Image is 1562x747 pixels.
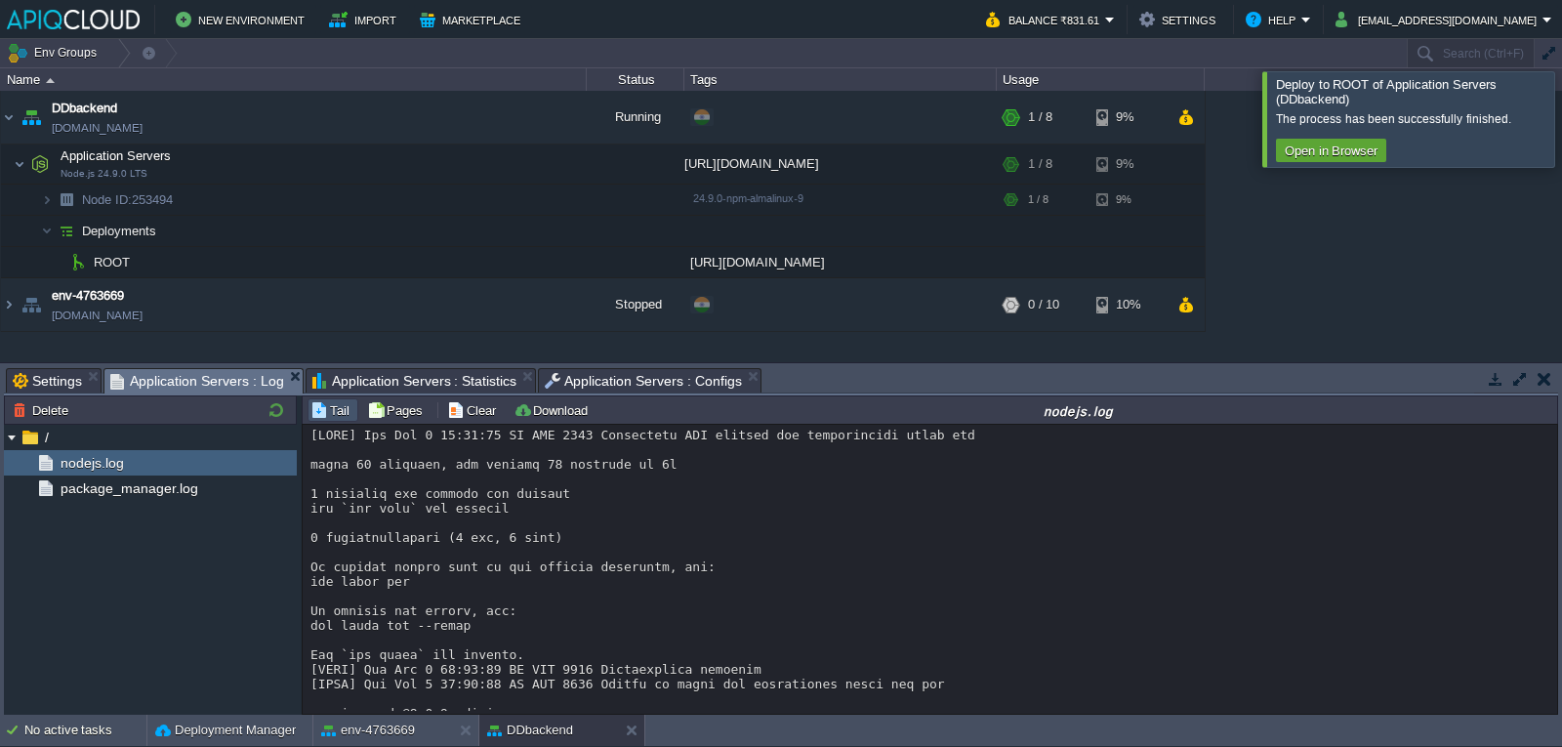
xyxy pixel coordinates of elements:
[14,145,25,184] img: AMDAwAAAACH5BAEAAAAALAAAAAABAAEAAAICRAEAOw==
[1,278,17,331] img: AMDAwAAAACH5BAEAAAAALAAAAAABAAEAAAICRAEAOw==
[310,401,355,419] button: Tail
[53,216,80,246] img: AMDAwAAAACH5BAEAAAAALAAAAAABAAEAAAICRAEAOw==
[53,185,80,215] img: AMDAwAAAACH5BAEAAAAALAAAAAABAAEAAAICRAEAOw==
[53,247,64,277] img: AMDAwAAAACH5BAEAAAAALAAAAAABAAEAAAICRAEAOw==
[7,10,140,29] img: APIQCloud
[367,401,429,419] button: Pages
[684,247,997,277] div: [URL][DOMAIN_NAME]
[41,216,53,246] img: AMDAwAAAACH5BAEAAAAALAAAAAABAAEAAAICRAEAOw==
[13,401,74,419] button: Delete
[1139,8,1221,31] button: Settings
[986,8,1105,31] button: Balance ₹831.61
[321,721,415,740] button: env-4763669
[588,68,683,91] div: Status
[24,715,146,746] div: No active tasks
[601,402,1555,419] div: nodejs.log
[1028,91,1052,144] div: 1 / 8
[514,401,594,419] button: Download
[1246,8,1301,31] button: Help
[1096,145,1160,184] div: 9%
[92,254,133,270] a: ROOT
[155,721,296,740] button: Deployment Manager
[312,369,517,393] span: Application Servers : Statistics
[1,91,17,144] img: AMDAwAAAACH5BAEAAAAALAAAAAABAAEAAAICRAEAOw==
[447,401,502,419] button: Clear
[684,145,997,184] div: [URL][DOMAIN_NAME]
[1028,185,1048,215] div: 1 / 8
[1028,278,1059,331] div: 0 / 10
[1276,77,1497,106] span: Deploy to ROOT of Application Servers (DDbackend)
[1336,8,1542,31] button: [EMAIL_ADDRESS][DOMAIN_NAME]
[110,369,284,394] span: Application Servers : Log
[1096,91,1160,144] div: 9%
[587,278,684,331] div: Stopped
[52,118,143,138] a: [DOMAIN_NAME]
[1096,185,1160,215] div: 9%
[420,8,526,31] button: Marketplace
[693,192,803,204] span: 24.9.0-npm-almalinux-9
[18,278,45,331] img: AMDAwAAAACH5BAEAAAAALAAAAAABAAEAAAICRAEAOw==
[13,369,82,393] span: Settings
[1096,278,1160,331] div: 10%
[64,247,92,277] img: AMDAwAAAACH5BAEAAAAALAAAAAABAAEAAAICRAEAOw==
[52,306,143,325] a: [DOMAIN_NAME]
[52,99,117,118] a: DDbackend
[57,454,127,472] a: nodejs.log
[7,39,103,66] button: Env Groups
[80,191,176,208] a: Node ID:253494
[41,429,52,446] a: /
[41,185,53,215] img: AMDAwAAAACH5BAEAAAAALAAAAAABAAEAAAICRAEAOw==
[1276,111,1549,127] div: The process has been successfully finished.
[1279,142,1383,159] button: Open in Browser
[1028,145,1052,184] div: 1 / 8
[80,191,176,208] span: 253494
[59,148,174,163] a: Application ServersNode.js 24.9.0 LTS
[685,68,996,91] div: Tags
[26,145,54,184] img: AMDAwAAAACH5BAEAAAAALAAAAAABAAEAAAICRAEAOw==
[52,286,124,306] a: env-4763669
[59,147,174,164] span: Application Servers
[998,68,1204,91] div: Usage
[82,192,132,207] span: Node ID:
[57,479,201,497] a: package_manager.log
[80,223,159,239] a: Deployments
[61,168,147,180] span: Node.js 24.9.0 LTS
[176,8,310,31] button: New Environment
[587,91,684,144] div: Running
[545,369,742,393] span: Application Servers : Configs
[2,68,586,91] div: Name
[487,721,573,740] button: DDbackend
[18,91,45,144] img: AMDAwAAAACH5BAEAAAAALAAAAAABAAEAAAICRAEAOw==
[46,78,55,83] img: AMDAwAAAACH5BAEAAAAALAAAAAABAAEAAAICRAEAOw==
[329,8,402,31] button: Import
